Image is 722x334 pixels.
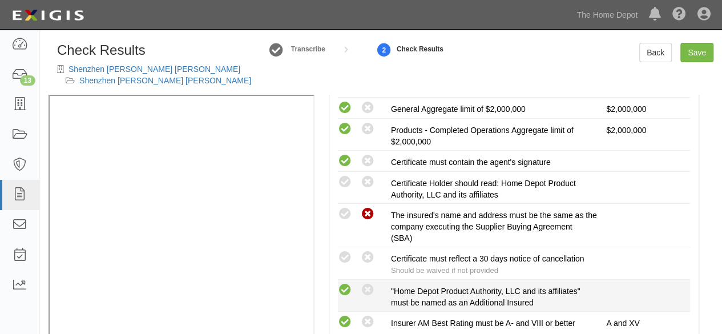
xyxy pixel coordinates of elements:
i: Help Center - Complianz [672,8,686,22]
span: General Aggregate limit of $2,000,000 [391,104,526,114]
i: This compliance result is calculated automatically and cannot be changed [361,122,375,136]
div: 13 [20,75,35,86]
strong: 2 [376,43,393,57]
a: Edit Document [268,37,285,62]
a: Save [680,43,713,62]
a: The Home Depot [571,3,643,26]
a: Check Results [376,37,393,62]
i: Non-Compliant [361,175,375,190]
span: Certificate Holder should read: Home Depot Product Authority, LLC and its affiliates [391,179,576,199]
span: "Home Depot Product Authority, LLC and its affiliates" must be named as an Additional Insured [391,287,580,307]
img: logo-5460c22ac91f19d4615b14bd174203de0afe785f0fc80cf4dbbc73dc1793850b.png [9,5,87,26]
a: Back [639,43,672,62]
a: Shenzhen [PERSON_NAME] [PERSON_NAME] [68,65,240,74]
i: Compliant [338,283,352,297]
span: Insurer AM Best Rating must be A- and VIII or better [391,319,575,328]
i: Non-Compliant [361,283,375,297]
i: Compliant [338,154,352,168]
h1: Check Results [57,43,259,58]
p: A and XV [606,317,659,329]
i: This compliance result is calculated automatically and cannot be changed [338,315,352,329]
small: Transcribe [291,45,325,53]
span: Products - Completed Operations Aggregate limit of $2,000,000 [391,126,574,146]
i: This compliance result is calculated automatically and cannot be changed [338,101,352,115]
i: This compliance result is calculated automatically and cannot be changed [338,122,352,136]
small: Check Results [397,45,443,53]
i: This compliance result is calculated automatically and cannot be changed [361,315,375,329]
i: Non-Compliant [361,154,375,168]
i: Non-Compliant [361,207,375,222]
p: $2,000,000 [606,124,659,136]
i: This compliance result is calculated automatically and cannot be changed [361,101,375,115]
span: Should be waived if not provided [391,266,498,275]
a: Transcribe [289,44,325,53]
i: Compliant [338,175,352,190]
span: The insured's name and address must be the same as the company executing the Supplier Buying Agre... [391,211,597,243]
p: $2,000,000 [606,103,659,115]
i: Compliant [338,251,352,265]
a: Shenzhen [PERSON_NAME] [PERSON_NAME] [79,76,251,85]
i: Compliant [338,207,352,222]
span: Certificate must reflect a 30 days notice of cancellation [391,254,584,263]
i: Non-Compliant [361,251,375,265]
span: Certificate must contain the agent's signature [391,158,551,167]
